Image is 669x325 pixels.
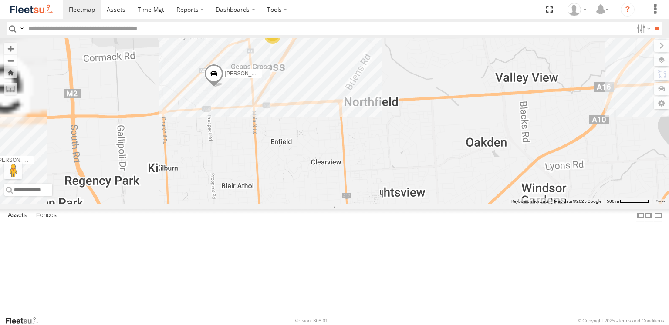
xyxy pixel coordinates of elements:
label: Fences [32,209,61,221]
div: SA Health VDC [564,3,590,16]
a: Terms (opens in new tab) [656,200,665,203]
label: Dock Summary Table to the Left [636,209,645,221]
img: fleetsu-logo-horizontal.svg [9,3,54,15]
label: Dock Summary Table to the Right [645,209,653,221]
label: Map Settings [654,97,669,109]
a: Visit our Website [5,316,45,325]
label: Assets [3,209,31,221]
button: Keyboard shortcuts [511,198,549,204]
div: Version: 308.01 [295,318,328,323]
i: ? [621,3,635,17]
span: 500 m [607,199,619,204]
button: Zoom in [4,43,17,54]
span: [PERSON_NAME] [225,70,268,77]
label: Search Query [18,22,25,35]
span: Map data ©2025 Google [554,199,601,204]
button: Zoom out [4,54,17,67]
button: Map scale: 500 m per 64 pixels [604,198,652,204]
div: © Copyright 2025 - [578,318,664,323]
label: Hide Summary Table [654,209,662,221]
button: Zoom Home [4,67,17,78]
label: Search Filter Options [633,22,652,35]
label: Measure [4,83,17,95]
button: Drag Pegman onto the map to open Street View [4,162,22,179]
a: Terms and Conditions [618,318,664,323]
